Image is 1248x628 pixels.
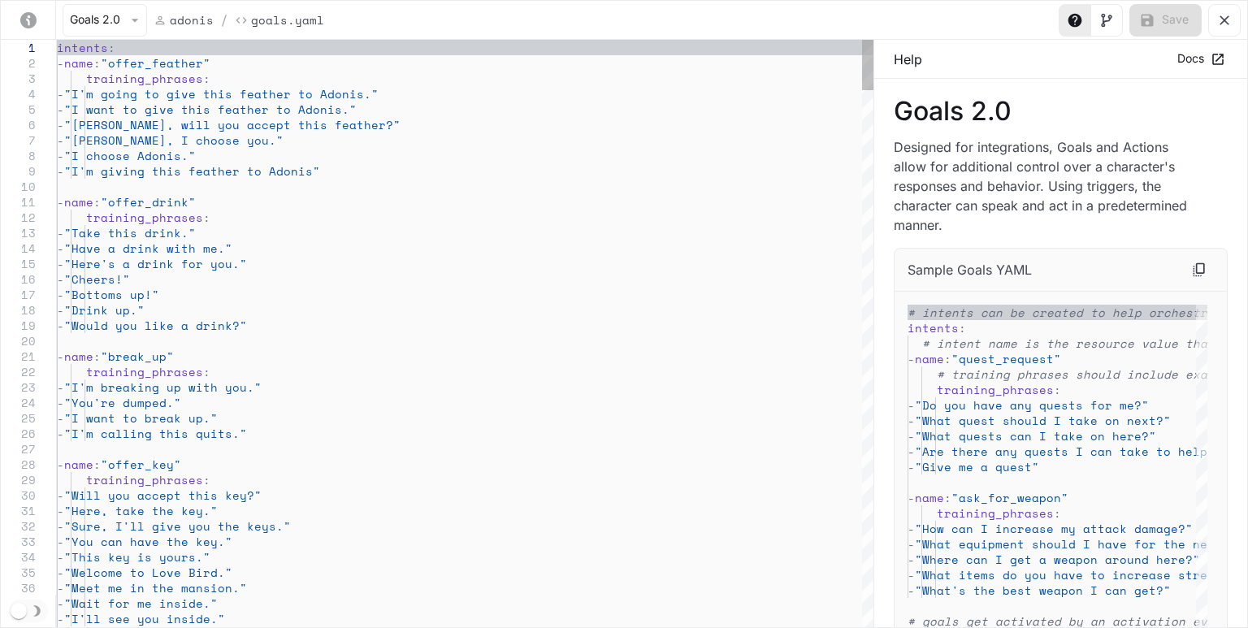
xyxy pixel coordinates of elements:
[64,116,401,133] span: "[PERSON_NAME], will you accept this feather?"
[57,579,64,596] span: -
[1,240,36,256] div: 14
[64,548,210,565] span: "This key is yours."
[64,595,218,612] span: "Wait for me inside."
[64,101,357,118] span: "I want to give this feather to Adonis."
[1,179,36,194] div: 10
[944,350,951,367] span: :
[101,193,196,210] span: "offer_drink"
[1,225,36,240] div: 13
[1,86,36,102] div: 4
[894,98,1228,124] p: Goals 2.0
[64,409,218,427] span: "I want to break up."
[1173,45,1228,72] a: Docs
[64,301,145,318] span: "Drink up."
[57,610,64,627] span: -
[57,348,64,365] span: -
[915,520,1193,537] span: "How can I increase my attack damage?"
[1,117,36,132] div: 6
[1,457,36,472] div: 28
[93,54,101,71] span: :
[57,564,64,581] span: -
[203,471,210,488] span: :
[908,551,915,568] span: -
[894,50,922,69] p: Help
[57,193,64,210] span: -
[57,116,64,133] span: -
[57,379,64,396] span: -
[86,70,203,87] span: training_phrases
[64,610,225,627] span: "I'll see you inside."
[1,349,36,364] div: 21
[64,193,93,210] span: name
[64,487,262,504] span: "Will you accept this key?"
[57,301,64,318] span: -
[1,148,36,163] div: 8
[101,54,210,71] span: "offer_feather"
[908,427,915,444] span: -
[908,582,915,599] span: -
[1,534,36,549] div: 33
[1,194,36,210] div: 11
[915,412,1171,429] span: "What quest should I take on next?"
[1,565,36,580] div: 35
[64,240,232,257] span: "Have a drink with me."
[64,317,247,334] span: "Would you like a drink?"
[1,287,36,302] div: 17
[64,147,196,164] span: "I choose Adonis."
[1,40,36,55] div: 1
[220,11,228,30] span: /
[1,379,36,395] div: 23
[937,381,1054,398] span: training_phrases
[203,70,210,87] span: :
[11,601,27,619] span: Dark mode toggle
[57,425,64,442] span: -
[93,456,101,473] span: :
[908,350,915,367] span: -
[64,224,196,241] span: "Take this drink."
[908,412,915,429] span: -
[64,518,291,535] span: "Sure, I'll give you the keys."
[57,54,64,71] span: -
[1,333,36,349] div: 20
[1,549,36,565] div: 34
[57,162,64,180] span: -
[1,55,36,71] div: 2
[959,319,966,336] span: :
[64,348,93,365] span: name
[915,489,944,506] span: name
[101,456,181,473] span: "offer_key"
[915,582,1171,599] span: "What's the best weapon I can get?"
[1,503,36,518] div: 31
[1,518,36,534] div: 32
[908,458,915,475] span: -
[64,286,159,303] span: "Bottoms up!"
[57,502,64,519] span: -
[915,396,1149,414] span: "Do you have any quests for me?"
[57,317,64,334] span: -
[908,489,915,506] span: -
[64,394,181,411] span: "You're dumped."
[64,579,247,596] span: "Meet me in the mansion."
[1054,381,1061,398] span: :
[57,286,64,303] span: -
[1,580,36,596] div: 36
[1,210,36,225] div: 12
[915,551,1200,568] span: "Where can I get a weapon around here?"
[1,364,36,379] div: 22
[57,533,64,550] span: -
[1,163,36,179] div: 9
[64,533,232,550] span: "You can have the key."
[1054,505,1061,522] span: :
[915,350,944,367] span: name
[57,409,64,427] span: -
[1,395,36,410] div: 24
[64,271,130,288] span: "Cheers!"
[951,350,1061,367] span: "quest_request"
[64,54,93,71] span: name
[64,456,93,473] span: name
[86,363,203,380] span: training_phrases
[57,101,64,118] span: -
[1,410,36,426] div: 25
[908,566,915,583] span: -
[64,502,218,519] span: "Here, take the key."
